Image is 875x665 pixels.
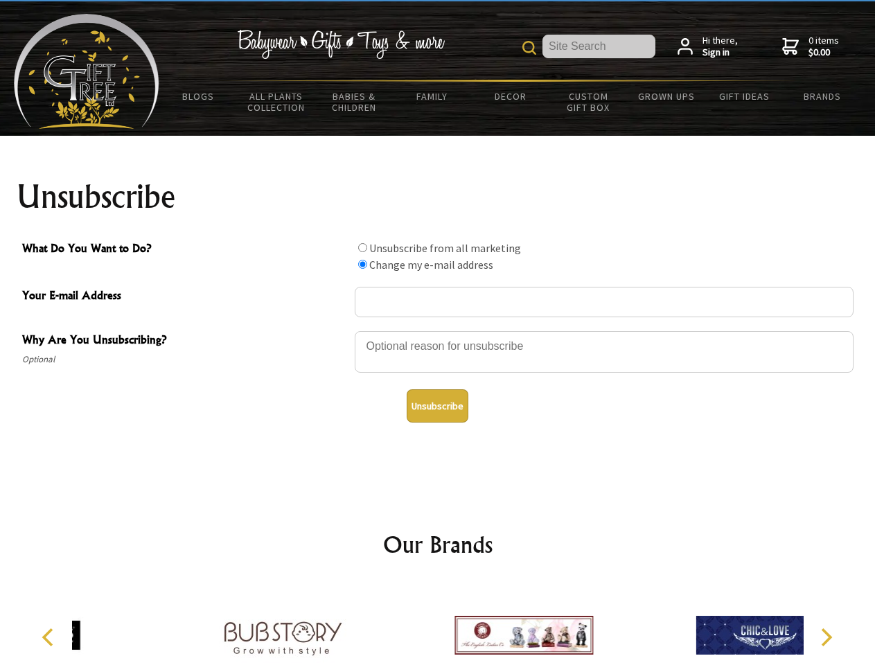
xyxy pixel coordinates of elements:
img: product search [522,41,536,55]
input: Your E-mail Address [355,287,854,317]
a: 0 items$0.00 [782,35,839,59]
a: Brands [784,82,862,111]
button: Unsubscribe [407,389,468,423]
button: Next [811,622,841,653]
img: Babywear - Gifts - Toys & more [237,30,445,59]
label: Unsubscribe from all marketing [369,241,521,255]
h2: Our Brands [28,528,848,561]
span: Optional [22,351,348,368]
label: Change my e-mail address [369,258,493,272]
a: Gift Ideas [705,82,784,111]
a: BLOGS [159,82,238,111]
input: What Do You Want to Do? [358,243,367,252]
button: Previous [35,622,65,653]
strong: $0.00 [808,46,839,59]
span: What Do You Want to Do? [22,240,348,260]
span: Your E-mail Address [22,287,348,307]
textarea: Why Are You Unsubscribing? [355,331,854,373]
a: Family [394,82,472,111]
input: What Do You Want to Do? [358,260,367,269]
a: Hi there,Sign in [678,35,738,59]
img: Babyware - Gifts - Toys and more... [14,14,159,129]
a: All Plants Collection [238,82,316,122]
a: Babies & Children [315,82,394,122]
span: Hi there, [702,35,738,59]
a: Custom Gift Box [549,82,628,122]
a: Decor [471,82,549,111]
a: Grown Ups [627,82,705,111]
strong: Sign in [702,46,738,59]
h1: Unsubscribe [17,180,859,213]
input: Site Search [542,35,655,58]
span: 0 items [808,34,839,59]
span: Why Are You Unsubscribing? [22,331,348,351]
